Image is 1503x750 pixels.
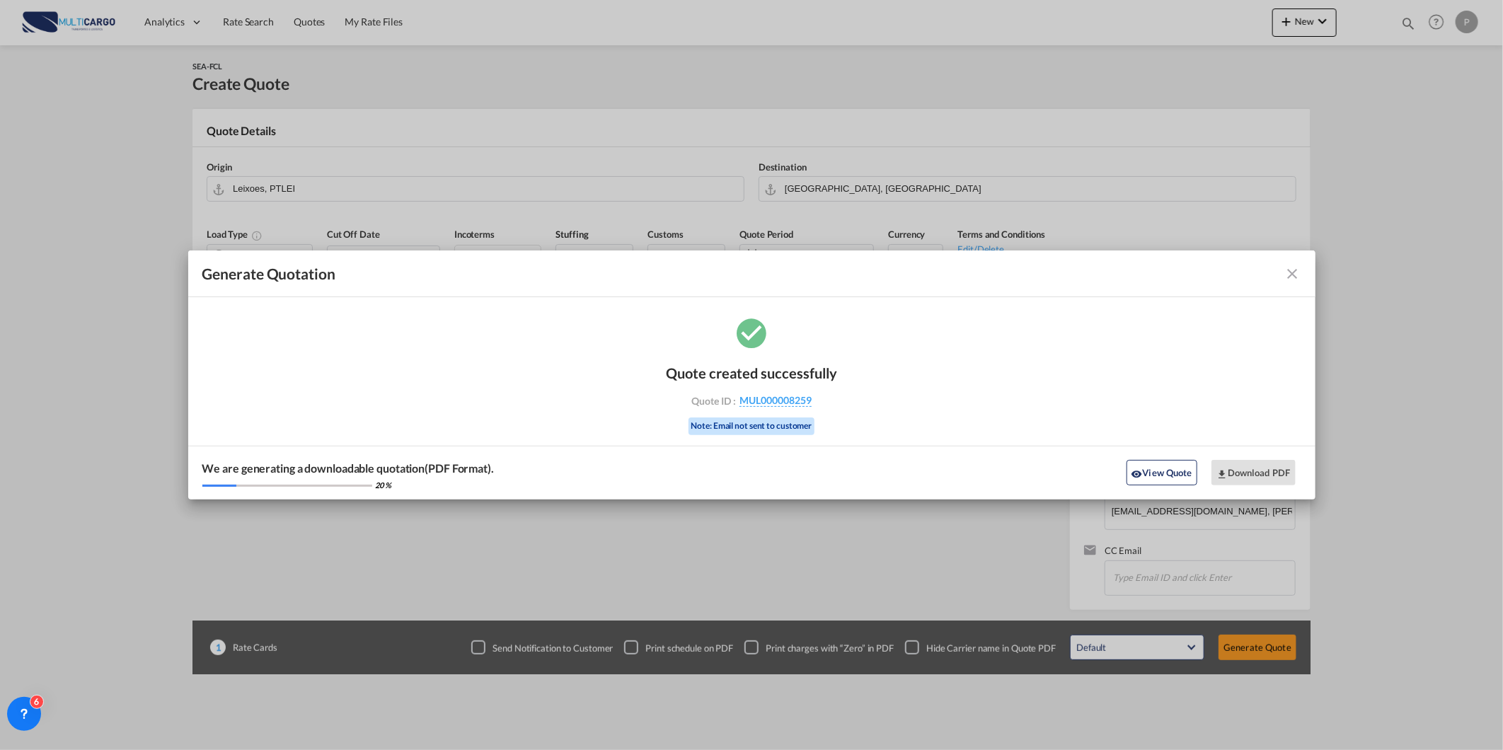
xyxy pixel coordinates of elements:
div: Quote created successfully [666,364,837,381]
span: Generate Quotation [202,265,335,283]
div: Note: Email not sent to customer [689,417,815,435]
md-icon: icon-checkbox-marked-circle [734,315,769,350]
button: Download PDF [1211,460,1296,485]
span: MUL000008259 [739,394,812,407]
div: We are generating a downloadable quotation(PDF Format). [202,461,495,476]
md-icon: icon-close fg-AAA8AD cursor m-0 [1284,265,1301,282]
button: icon-eyeView Quote [1127,460,1197,485]
div: Quote ID : [669,394,834,407]
md-icon: icon-eye [1131,468,1143,480]
div: 20 % [376,480,392,490]
md-icon: icon-download [1216,468,1228,480]
md-dialog: Generate Quotation Quote ... [188,250,1315,500]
